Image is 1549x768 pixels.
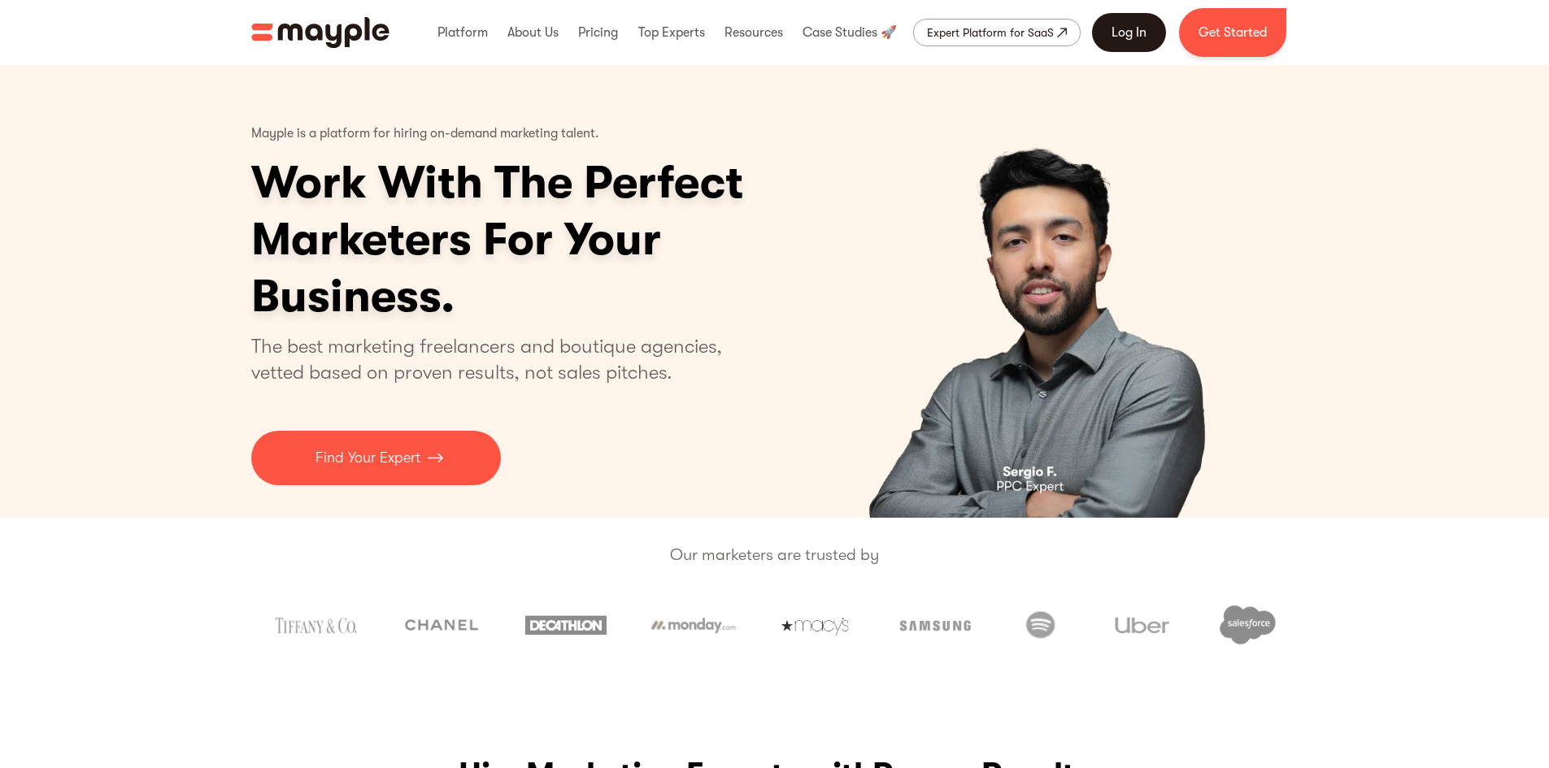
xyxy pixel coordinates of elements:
div: Resources [720,7,787,59]
div: Expert Platform for SaaS [927,23,1054,42]
a: home [251,17,389,48]
div: Pricing [574,7,622,59]
a: Expert Platform for SaaS [913,19,1081,46]
div: Platform [433,7,492,59]
a: Log In [1092,13,1166,52]
div: carousel [790,65,1299,518]
div: Top Experts [634,7,709,59]
div: 1 of 4 [790,65,1299,518]
a: Find Your Expert [251,431,501,485]
div: About Us [503,7,563,59]
p: The best marketing freelancers and boutique agencies, vetted based on proven results, not sales p... [251,333,742,385]
h1: Work With The Perfect Marketers For Your Business. [251,154,869,325]
img: Mayple logo [251,17,389,48]
p: Find Your Expert [315,447,420,469]
p: Mayple is a platform for hiring on-demand marketing talent. [251,114,599,154]
a: Get Started [1179,8,1286,57]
